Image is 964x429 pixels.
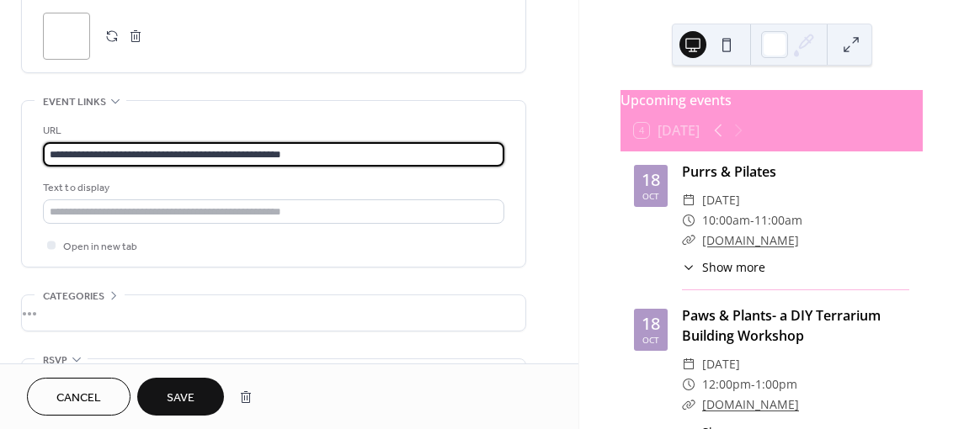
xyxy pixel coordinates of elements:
a: Paws & Plants- a DIY Terrarium Building Workshop [682,306,881,345]
span: Open in new tab [63,238,137,256]
a: [DOMAIN_NAME] [702,396,799,412]
div: ​ [682,190,695,210]
div: ​ [682,258,695,276]
div: ​ [682,230,695,251]
span: 11:00am [754,210,802,230]
span: Cancel [56,389,101,407]
span: 12:00pm [702,374,751,395]
span: RSVP [43,352,67,369]
div: 18 [642,315,660,332]
span: 1:00pm [755,374,797,395]
div: ​ [682,395,695,415]
div: ​ [682,354,695,374]
div: ​ [682,210,695,230]
div: ••• [22,295,525,331]
div: ​ [682,374,695,395]
span: [DATE] [702,190,740,210]
div: ; [43,13,90,60]
div: Oct [642,192,659,200]
a: Purrs & Pilates [682,162,776,181]
button: Cancel [27,378,130,416]
div: Text to display [43,179,501,197]
span: Event links [43,93,106,111]
span: - [750,210,754,230]
div: URL [43,122,501,140]
span: Save [167,389,194,407]
div: 18 [642,172,660,188]
button: ​Show more [682,258,765,276]
button: Save [137,378,224,416]
div: Upcoming events [620,90,923,110]
span: 10:00am [702,210,750,230]
span: [DATE] [702,354,740,374]
a: [DOMAIN_NAME] [702,232,799,248]
span: Show more [702,258,765,276]
span: - [751,374,755,395]
span: Categories [43,288,104,305]
div: Oct [642,336,659,344]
